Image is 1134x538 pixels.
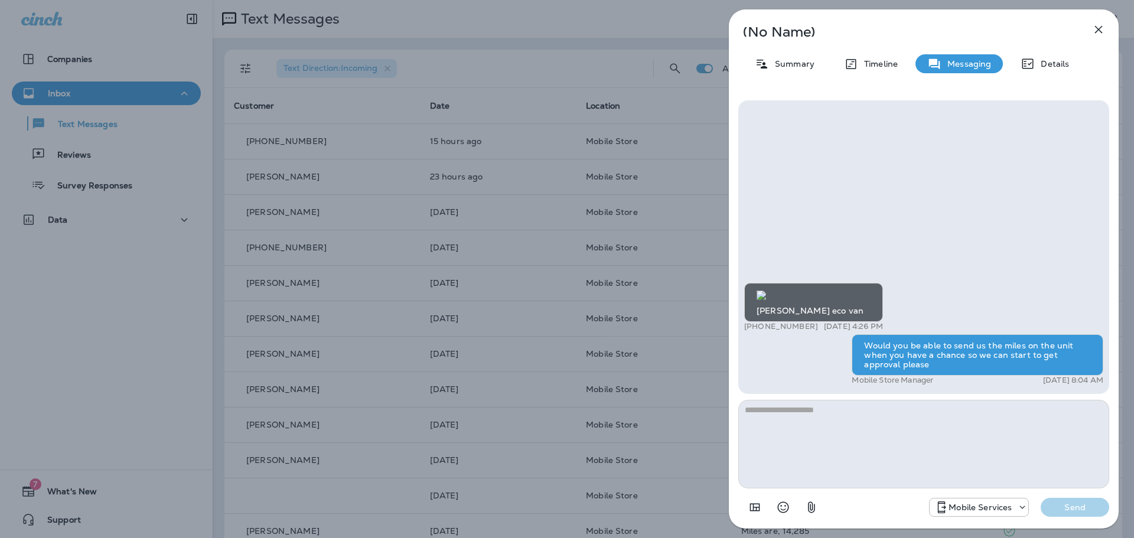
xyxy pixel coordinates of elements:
[949,503,1012,512] p: Mobile Services
[757,291,766,300] img: twilio-download
[852,334,1103,376] div: Would you be able to send us the miles on the unit when you have a chance so we can start to get ...
[744,283,883,322] div: [PERSON_NAME] eco van
[771,495,795,519] button: Select an emoji
[743,495,767,519] button: Add in a premade template
[930,500,1028,514] div: +1 (402) 537-0264
[743,27,1065,37] p: (No Name)
[769,59,814,69] p: Summary
[824,322,883,331] p: [DATE] 4:26 PM
[852,376,933,385] p: Mobile Store Manager
[858,59,898,69] p: Timeline
[941,59,991,69] p: Messaging
[1035,59,1069,69] p: Details
[1043,376,1103,385] p: [DATE] 8:04 AM
[744,322,818,331] p: [PHONE_NUMBER]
